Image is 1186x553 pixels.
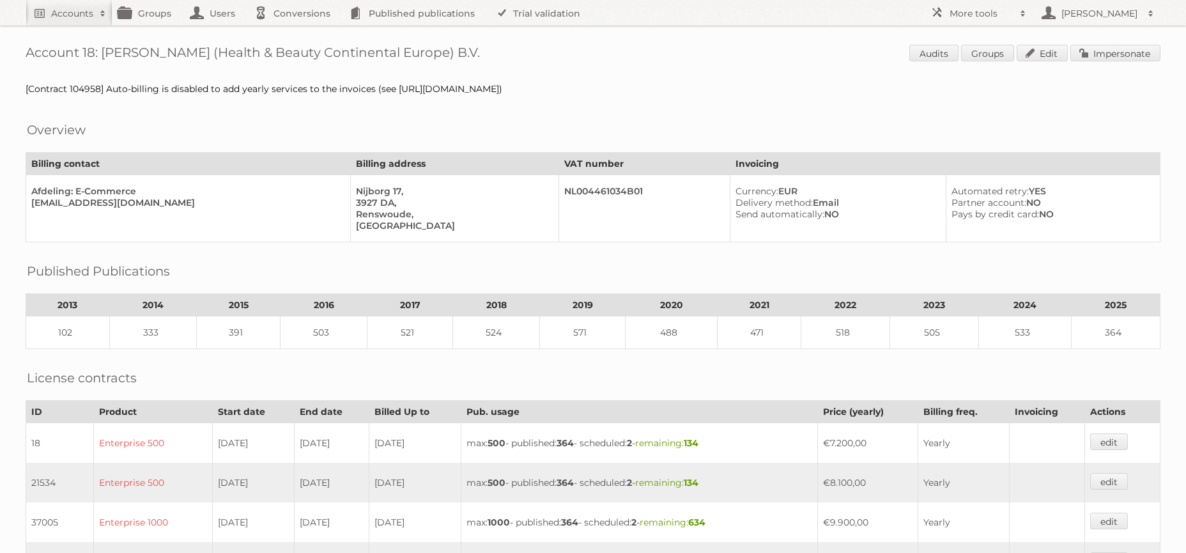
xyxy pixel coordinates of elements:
th: ID [26,401,94,423]
td: 521 [367,316,453,349]
td: [DATE] [369,502,461,542]
h2: More tools [950,7,1013,20]
strong: 364 [557,437,574,449]
div: YES [951,185,1150,197]
td: 488 [625,316,718,349]
td: 471 [718,316,801,349]
td: Enterprise 500 [94,463,213,502]
th: Actions [1085,401,1160,423]
td: 102 [26,316,110,349]
h2: [PERSON_NAME] [1058,7,1141,20]
strong: 134 [684,477,698,488]
th: Billing freq. [918,401,1009,423]
th: VAT number [559,153,730,175]
h2: License contracts [27,368,137,387]
h1: Account 18: [PERSON_NAME] (Health & Beauty Continental Europe) B.V. [26,45,1160,64]
td: 333 [109,316,196,349]
th: 2020 [625,294,718,316]
strong: 364 [557,477,574,488]
span: Automated retry: [951,185,1029,197]
th: 2025 [1071,294,1160,316]
th: Product [94,401,213,423]
td: Yearly [918,423,1009,463]
strong: 2 [627,477,632,488]
th: 2017 [367,294,453,316]
td: 37005 [26,502,94,542]
span: remaining: [635,437,698,449]
th: Billed Up to [369,401,461,423]
a: Impersonate [1070,45,1160,61]
div: EUR [735,185,936,197]
td: 518 [801,316,890,349]
td: €7.200,00 [818,423,918,463]
strong: 134 [684,437,698,449]
td: 364 [1071,316,1160,349]
div: 3927 DA, [356,197,548,208]
h2: Overview [27,120,86,139]
td: 391 [197,316,281,349]
td: 503 [281,316,367,349]
td: Enterprise 500 [94,423,213,463]
td: €8.100,00 [818,463,918,502]
td: [DATE] [294,423,369,463]
span: Send automatically: [735,208,824,220]
div: Afdeling: E-Commerce [31,185,340,197]
td: [DATE] [369,423,461,463]
div: Renswoude, [356,208,548,220]
th: Pub. usage [461,401,818,423]
td: 18 [26,423,94,463]
th: 2018 [453,294,540,316]
div: Nijborg 17, [356,185,548,197]
th: Price (yearly) [818,401,918,423]
td: NL004461034B01 [559,175,730,242]
td: [DATE] [294,463,369,502]
th: Invoicing [730,153,1160,175]
td: max: - published: - scheduled: - [461,423,818,463]
div: Email [735,197,936,208]
th: 2013 [26,294,110,316]
th: Start date [213,401,294,423]
div: NO [735,208,936,220]
strong: 364 [561,517,578,528]
div: [Contract 104958] Auto-billing is disabled to add yearly services to the invoices (see [URL][DOMA... [26,83,1160,95]
td: [DATE] [213,463,294,502]
td: Yearly [918,463,1009,502]
td: Enterprise 1000 [94,502,213,542]
div: NO [951,197,1150,208]
strong: 500 [488,437,505,449]
div: [EMAIL_ADDRESS][DOMAIN_NAME] [31,197,340,208]
td: [DATE] [213,502,294,542]
th: 2014 [109,294,196,316]
td: 505 [890,316,979,349]
strong: 2 [631,517,636,528]
span: remaining: [635,477,698,488]
td: [DATE] [213,423,294,463]
td: Yearly [918,502,1009,542]
th: End date [294,401,369,423]
th: 2019 [540,294,626,316]
th: Billing contact [26,153,351,175]
th: 2024 [979,294,1072,316]
strong: 2 [627,437,632,449]
h2: Published Publications [27,261,170,281]
a: edit [1090,513,1128,529]
td: 571 [540,316,626,349]
th: 2021 [718,294,801,316]
th: 2022 [801,294,890,316]
th: Invoicing [1009,401,1085,423]
td: [DATE] [294,502,369,542]
td: 533 [979,316,1072,349]
td: €9.900,00 [818,502,918,542]
span: Pays by credit card: [951,208,1039,220]
th: 2015 [197,294,281,316]
strong: 500 [488,477,505,488]
strong: 1000 [488,517,510,528]
span: Currency: [735,185,778,197]
a: Edit [1017,45,1068,61]
div: [GEOGRAPHIC_DATA] [356,220,548,231]
td: max: - published: - scheduled: - [461,502,818,542]
td: 21534 [26,463,94,502]
a: edit [1090,433,1128,450]
a: edit [1090,473,1128,490]
th: 2016 [281,294,367,316]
